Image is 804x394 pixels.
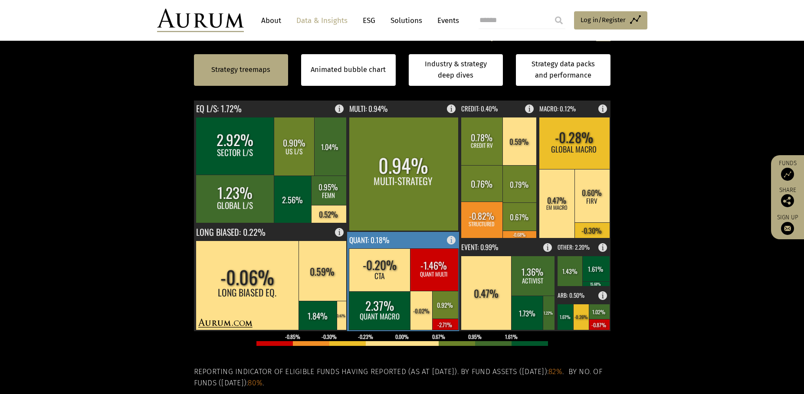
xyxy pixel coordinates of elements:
[775,187,800,207] div: Share
[775,214,800,235] a: Sign up
[194,366,610,389] h5: Reporting indicator of eligible funds having reported (as at [DATE]). By fund assets ([DATE]): . ...
[211,64,270,75] a: Strategy treemaps
[574,11,647,29] a: Log in/Register
[311,64,386,75] a: Animated bubble chart
[781,168,794,181] img: Access Funds
[516,54,610,86] a: Strategy data packs and performance
[775,160,800,181] a: Funds
[358,13,380,29] a: ESG
[409,54,503,86] a: Industry & strategy deep dives
[292,13,352,29] a: Data & Insights
[581,15,626,25] span: Log in/Register
[257,13,286,29] a: About
[433,13,459,29] a: Events
[157,9,244,32] img: Aurum
[248,378,263,387] span: 80%
[548,367,562,376] span: 82%
[781,194,794,207] img: Share this post
[386,13,427,29] a: Solutions
[781,222,794,235] img: Sign up to our newsletter
[550,12,568,29] input: Submit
